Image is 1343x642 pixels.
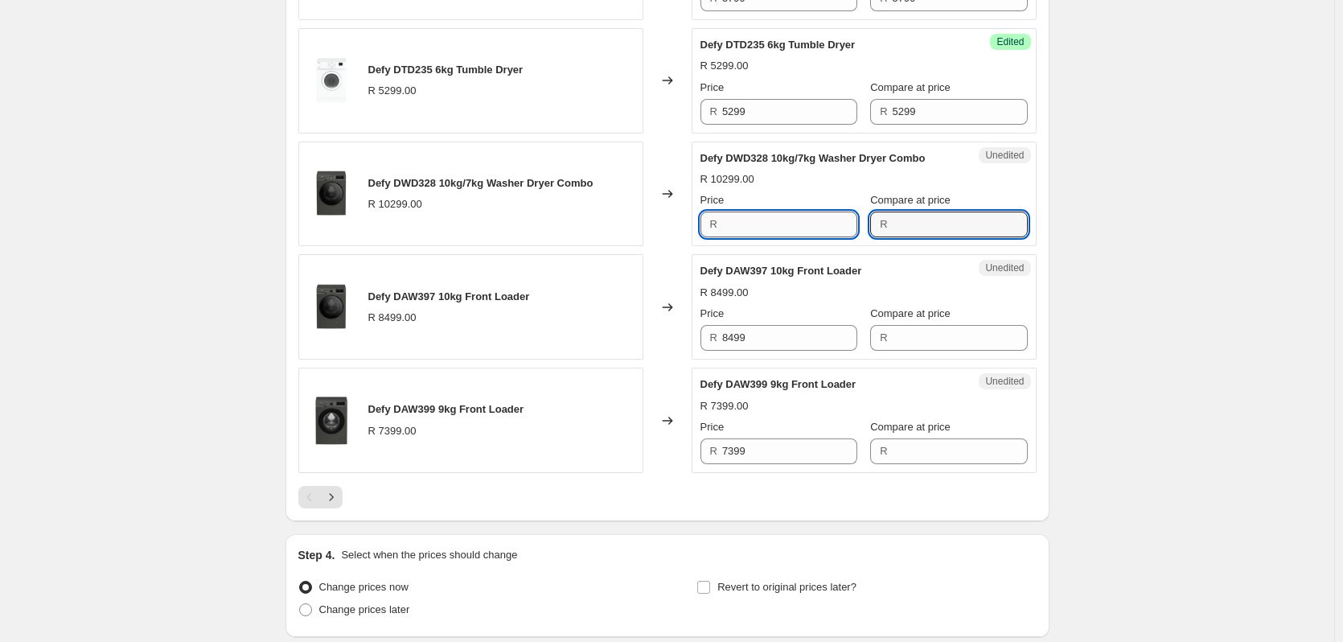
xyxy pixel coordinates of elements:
span: R [710,218,717,230]
div: R 7399.00 [700,398,749,414]
span: Defy DAW399 9kg Front Loader [700,378,856,390]
div: R 5299.00 [368,83,417,99]
span: R [710,331,717,344]
span: Compare at price [870,421,951,433]
div: R 7399.00 [368,423,417,439]
span: Defy DAW397 10kg Front Loader [368,290,530,302]
span: Price [700,307,725,319]
h2: Step 4. [298,547,335,563]
span: Revert to original prices later? [717,581,856,593]
button: Next [320,486,343,508]
span: Unedited [985,261,1024,274]
span: Change prices later [319,603,410,615]
p: Select when the prices should change [341,547,517,563]
span: Compare at price [870,81,951,93]
span: Defy DTD235 6kg Tumble Dryer [368,64,524,76]
span: R [880,218,887,230]
nav: Pagination [298,486,343,508]
span: R [880,331,887,344]
span: Price [700,81,725,93]
span: Defy DAW397 10kg Front Loader [700,265,862,277]
span: Unedited [985,375,1024,388]
span: R [880,105,887,117]
span: Edited [996,35,1024,48]
span: Unedited [985,149,1024,162]
img: DAW389_80x.jpg [307,397,355,445]
span: Compare at price [870,194,951,206]
img: DWD328_8f587346-0467-4d01-be03-afe23bfe0006_80x.jpg [307,170,355,218]
img: DAW397_80x.png [307,283,355,331]
span: Defy DWD328 10kg/7kg Washer Dryer Combo [700,152,926,164]
span: R [710,445,717,457]
img: DTD235_001_e7427676-996c-4da5-a625-75ecf6958885_80x.webp [307,56,355,105]
div: R 10299.00 [368,196,422,212]
div: R 10299.00 [700,171,754,187]
span: Change prices now [319,581,409,593]
span: Compare at price [870,307,951,319]
span: Price [700,421,725,433]
span: Defy DAW399 9kg Front Loader [368,403,524,415]
div: R 8499.00 [368,310,417,326]
span: Price [700,194,725,206]
div: R 5299.00 [700,58,749,74]
span: R [880,445,887,457]
span: R [710,105,717,117]
span: Defy DTD235 6kg Tumble Dryer [700,39,856,51]
div: R 8499.00 [700,285,749,301]
span: Defy DWD328 10kg/7kg Washer Dryer Combo [368,177,593,189]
